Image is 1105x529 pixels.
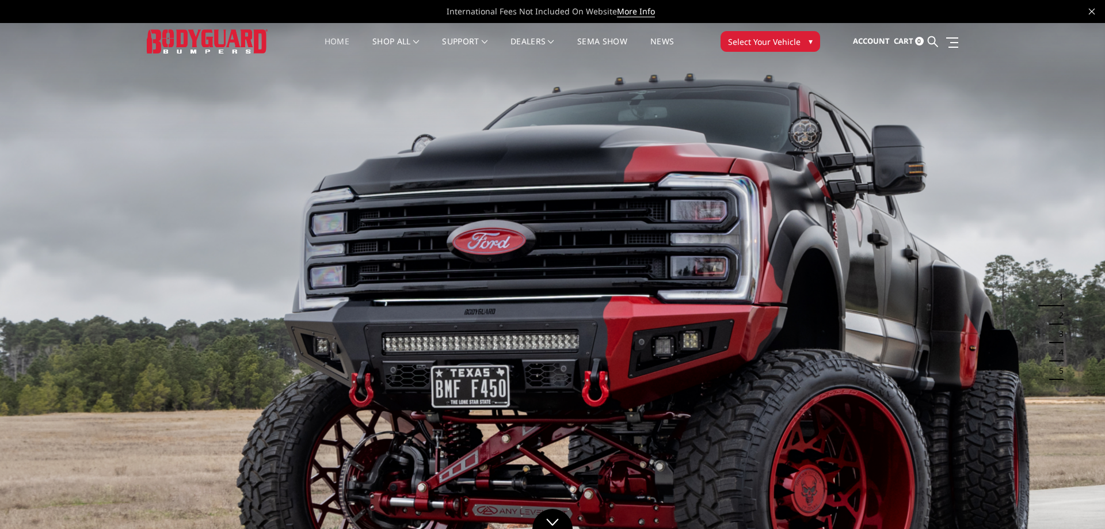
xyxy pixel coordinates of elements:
button: Select Your Vehicle [721,31,820,52]
a: Support [442,37,487,60]
button: 3 of 5 [1052,325,1064,343]
a: shop all [372,37,419,60]
button: 1 of 5 [1052,288,1064,306]
span: 0 [915,37,924,45]
a: More Info [617,6,655,17]
img: BODYGUARD BUMPERS [147,29,268,53]
a: Click to Down [532,509,573,529]
span: Account [853,36,890,46]
button: 5 of 5 [1052,361,1064,380]
a: Home [325,37,349,60]
a: Dealers [510,37,554,60]
button: 2 of 5 [1052,306,1064,325]
span: Select Your Vehicle [728,36,801,48]
span: ▾ [809,35,813,47]
a: News [650,37,674,60]
a: SEMA Show [577,37,627,60]
button: 4 of 5 [1052,343,1064,361]
a: Cart 0 [894,26,924,57]
span: Cart [894,36,913,46]
a: Account [853,26,890,57]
